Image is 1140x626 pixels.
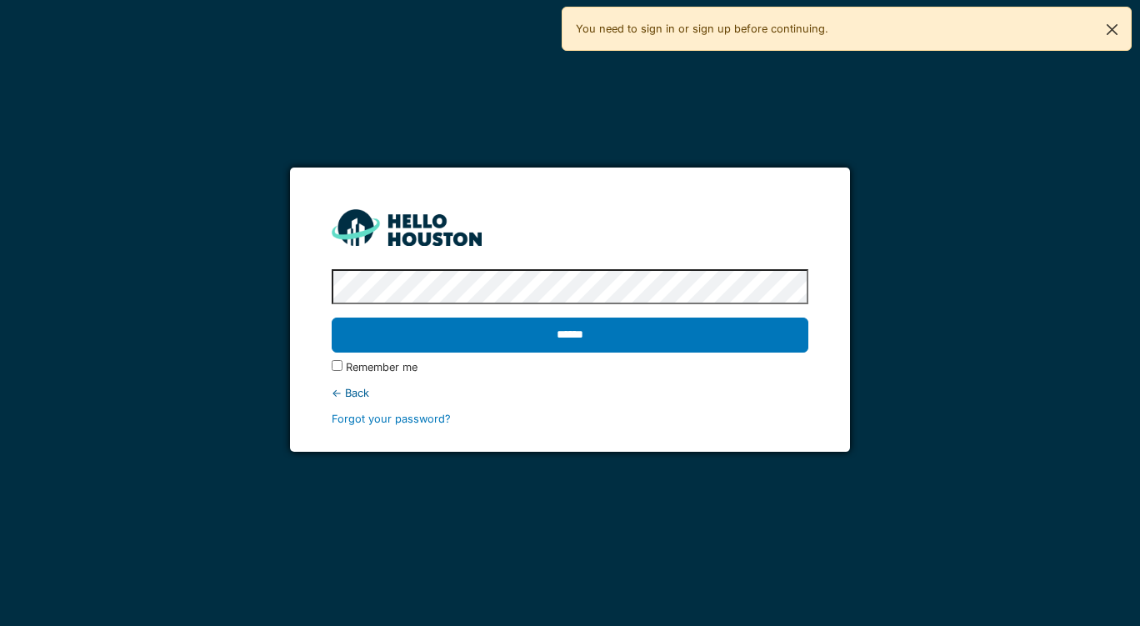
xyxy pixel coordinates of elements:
label: Remember me [346,359,417,375]
div: You need to sign in or sign up before continuing. [562,7,1132,51]
img: HH_line-BYnF2_Hg.png [332,209,482,245]
div: ← Back [332,385,807,401]
a: Forgot your password? [332,413,451,425]
button: Close [1093,8,1131,52]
